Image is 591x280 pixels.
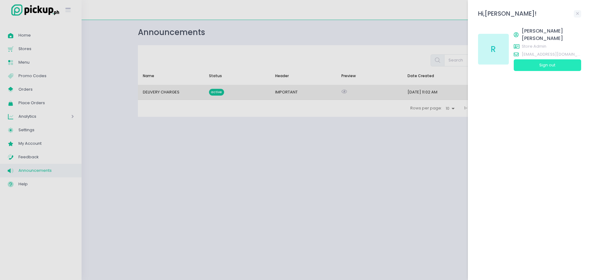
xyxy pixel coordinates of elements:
[478,34,509,65] div: R
[478,10,537,17] h3: Hi, [PERSON_NAME] !
[522,27,581,42] span: [PERSON_NAME] [PERSON_NAME]
[514,51,581,59] a: [EMAIL_ADDRESS][DOMAIN_NAME]
[522,43,581,49] span: store admin
[522,51,581,57] span: [EMAIL_ADDRESS][DOMAIN_NAME]
[514,59,581,71] button: Sign out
